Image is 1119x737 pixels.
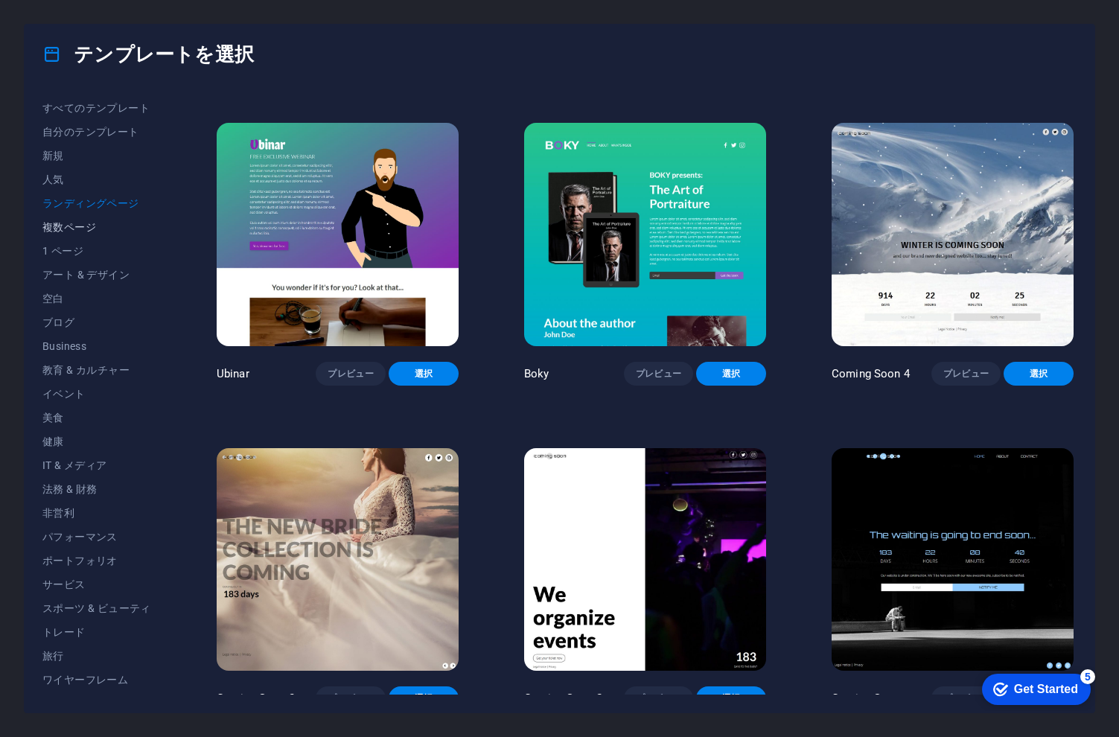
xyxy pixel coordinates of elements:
[42,191,151,215] button: ランディングページ
[42,596,151,620] button: スポーツ & ビューティ
[316,362,386,386] button: プレビュー
[389,686,459,710] button: 選択
[943,368,989,380] span: プレビュー
[42,340,151,352] span: Business
[42,531,151,543] span: パフォーマンス
[42,197,151,209] span: ランディングページ
[42,459,151,471] span: IT & メディア
[110,3,125,18] div: 5
[42,435,151,447] span: 健康
[42,334,151,358] button: Business
[389,362,459,386] button: 選択
[316,686,386,710] button: プレビュー
[42,626,151,638] span: トレード
[524,366,549,381] p: Boky
[42,483,151,495] span: 法務 & 財務
[42,144,151,167] button: 新規
[42,453,151,477] button: IT & メディア
[42,674,151,686] span: ワイヤーフレーム
[42,602,151,614] span: スポーツ & ビューティ
[832,366,910,381] p: Coming Soon 4
[1004,362,1074,386] button: 選択
[42,572,151,596] button: サービス
[42,620,151,644] button: トレード
[524,448,766,671] img: Coming Soon 2
[636,692,682,704] span: プレビュー
[401,368,447,380] span: 選択
[696,686,766,710] button: 選択
[42,269,151,281] span: アート & デザイン
[624,362,694,386] button: プレビュー
[42,173,151,185] span: 人気
[328,692,374,704] span: プレビュー
[42,150,151,162] span: 新規
[931,686,1001,710] button: プレビュー
[217,448,459,671] img: Coming Soon 3
[624,686,694,710] button: プレビュー
[42,382,151,406] button: イベント
[42,650,151,662] span: 旅行
[42,316,151,328] span: ブログ
[42,293,151,304] span: 空白
[636,368,682,380] span: プレビュー
[1016,368,1062,380] span: 選択
[42,644,151,668] button: 旅行
[42,263,151,287] button: アート & デザイン
[42,364,151,376] span: 教育 & カルチャー
[42,96,151,120] button: すべてのテンプレート
[42,245,151,257] span: 1 ページ
[708,368,754,380] span: 選択
[42,221,151,233] span: 複数ページ
[524,691,602,706] p: Coming Soon 2
[42,102,151,114] span: すべてのテンプレート
[42,477,151,501] button: 法務 & 財務
[832,448,1074,671] img: Coming Soon
[42,310,151,334] button: ブログ
[42,358,151,382] button: 教育 & カルチャー
[401,692,447,704] span: 選択
[42,287,151,310] button: 空白
[42,406,151,430] button: 美食
[217,123,459,345] img: Ubinar
[696,362,766,386] button: 選択
[42,668,151,692] button: ワイヤーフレーム
[217,691,295,706] p: Coming Soon 3
[832,691,901,706] p: Coming Soon
[708,692,754,704] span: 選択
[943,692,989,704] span: プレビュー
[42,215,151,239] button: 複数ページ
[42,525,151,549] button: パフォーマンス
[12,7,121,39] div: Get Started 5 items remaining, 0% complete
[42,120,151,144] button: 自分のテンプレート
[524,123,766,345] img: Boky
[42,507,151,519] span: 非営利
[42,549,151,572] button: ポートフォリオ
[42,555,151,567] span: ポートフォリオ
[42,430,151,453] button: 健康
[42,501,151,525] button: 非営利
[42,42,254,66] h4: テンプレートを選択
[217,366,249,381] p: Ubinar
[42,167,151,191] button: 人気
[42,239,151,263] button: 1 ページ
[42,578,151,590] span: サービス
[328,368,374,380] span: プレビュー
[42,388,151,400] span: イベント
[44,16,108,30] div: Get Started
[42,126,151,138] span: 自分のテンプレート
[42,412,151,424] span: 美食
[931,362,1001,386] button: プレビュー
[832,123,1074,345] img: Coming Soon 4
